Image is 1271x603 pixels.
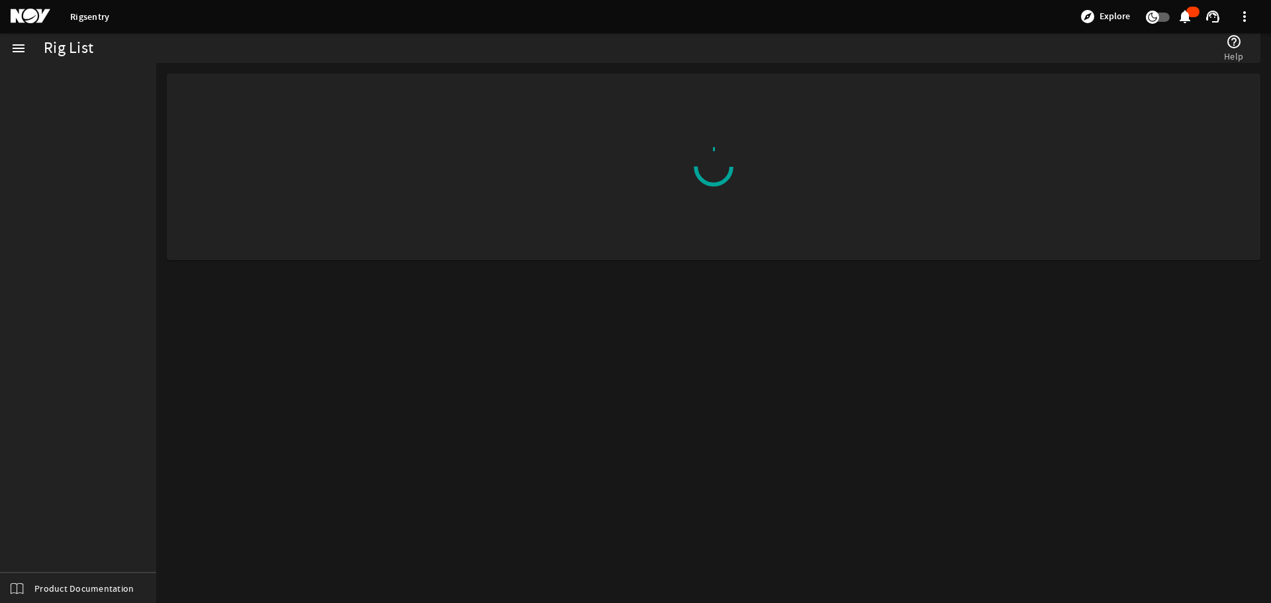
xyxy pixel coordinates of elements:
span: Help [1224,50,1243,63]
button: more_vert [1229,1,1260,32]
span: Product Documentation [34,582,134,595]
mat-icon: explore [1080,9,1096,24]
button: Explore [1074,6,1135,27]
mat-icon: help_outline [1226,34,1242,50]
mat-icon: menu [11,40,26,56]
a: Rigsentry [70,11,109,23]
mat-icon: notifications [1177,9,1193,24]
div: Rig List [44,42,93,55]
mat-icon: support_agent [1205,9,1221,24]
span: Explore [1100,10,1130,23]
